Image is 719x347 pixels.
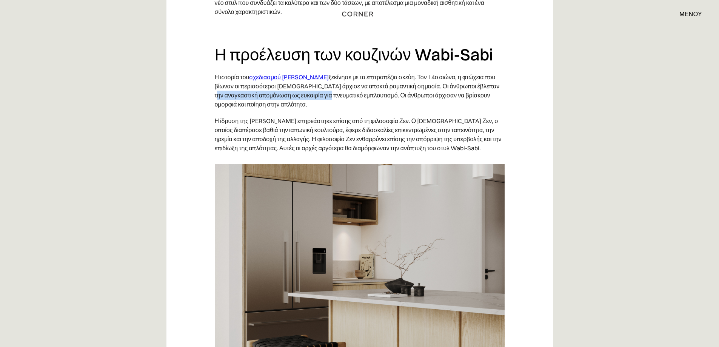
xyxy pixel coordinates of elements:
a: σπίτι [334,9,386,19]
font: ξεκίνησε με τα επιτραπέζια σκεύη. Τον 14ο αιώνα, η φτώχεια που βίωναν οι περισσότεροι [DEMOGRAPHI... [215,73,500,108]
font: Η ιστορία του [215,73,249,81]
div: μενού [672,8,702,20]
font: Η προέλευση των κουζινών Wabi-Sabi [215,44,493,65]
a: σχεδιασμού [PERSON_NAME] [249,73,329,81]
font: Η ίδρυση της [PERSON_NAME] επηρεάστηκε επίσης από τη φιλοσοφία Ζεν. Ο [DEMOGRAPHIC_DATA] Ζεν, ο ο... [215,117,502,152]
font: μενού [679,10,702,18]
